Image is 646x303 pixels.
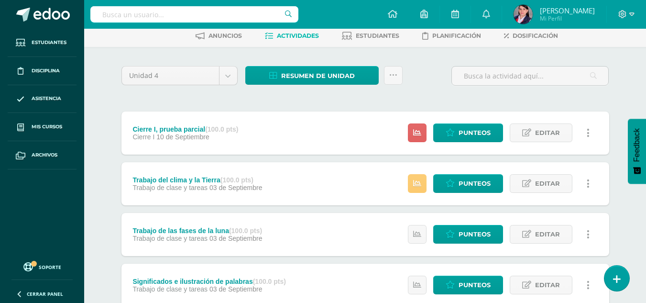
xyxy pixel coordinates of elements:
span: Soporte [39,264,61,270]
a: Mis cursos [8,113,77,141]
a: Soporte [11,260,73,273]
span: Trabajo de clase y tareas [132,235,208,242]
span: Estudiantes [32,39,66,46]
span: Editar [535,225,560,243]
span: Mis cursos [32,123,62,131]
a: Estudiantes [8,29,77,57]
a: Dosificación [504,28,558,44]
button: Feedback - Mostrar encuesta [628,119,646,184]
span: Planificación [432,32,481,39]
span: 03 de Septiembre [209,184,263,191]
span: Resumen de unidad [281,67,355,85]
a: Anuncios [196,28,242,44]
div: Trabajo del clima y la Tierra [132,176,262,184]
span: Asistencia [32,95,61,102]
span: Actividades [277,32,319,39]
a: Estudiantes [342,28,399,44]
a: Resumen de unidad [245,66,379,85]
a: Punteos [433,174,503,193]
input: Busca un usuario... [90,6,298,22]
a: Planificación [422,28,481,44]
span: Editar [535,276,560,294]
strong: (100.0 pts) [220,176,253,184]
a: Asistencia [8,85,77,113]
a: Punteos [433,225,503,244]
span: Trabajo de clase y tareas [132,184,208,191]
span: Punteos [459,276,491,294]
span: Editar [535,124,560,142]
span: Feedback [633,128,641,162]
span: 03 de Septiembre [209,285,263,293]
span: Anuncios [208,32,242,39]
span: Trabajo de clase y tareas [132,285,208,293]
img: 23d42507aef40743ce11d9d3b276c8c7.png [514,5,533,24]
span: Cierre I [132,133,154,141]
div: Significados e ilustración de palabras [132,278,286,285]
a: Archivos [8,141,77,169]
span: Punteos [459,175,491,192]
span: Dosificación [513,32,558,39]
span: Archivos [32,151,57,159]
a: Actividades [265,28,319,44]
span: [PERSON_NAME] [540,6,595,15]
span: 10 de Septiembre [156,133,209,141]
span: Punteos [459,225,491,243]
input: Busca la actividad aquí... [452,67,608,85]
a: Punteos [433,276,503,294]
div: Trabajo de las fases de la luna [132,227,262,235]
a: Punteos [433,123,503,142]
div: Cierre I, prueba parcial [132,125,238,133]
span: Disciplina [32,67,60,75]
strong: (100.0 pts) [253,278,286,285]
span: Mi Perfil [540,14,595,22]
strong: (100.0 pts) [229,227,262,235]
span: Estudiantes [356,32,399,39]
span: Editar [535,175,560,192]
span: 03 de Septiembre [209,235,263,242]
span: Punteos [459,124,491,142]
span: Cerrar panel [27,291,63,297]
a: Disciplina [8,57,77,85]
strong: (100.0 pts) [205,125,238,133]
span: Unidad 4 [129,67,212,85]
a: Unidad 4 [122,67,237,85]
